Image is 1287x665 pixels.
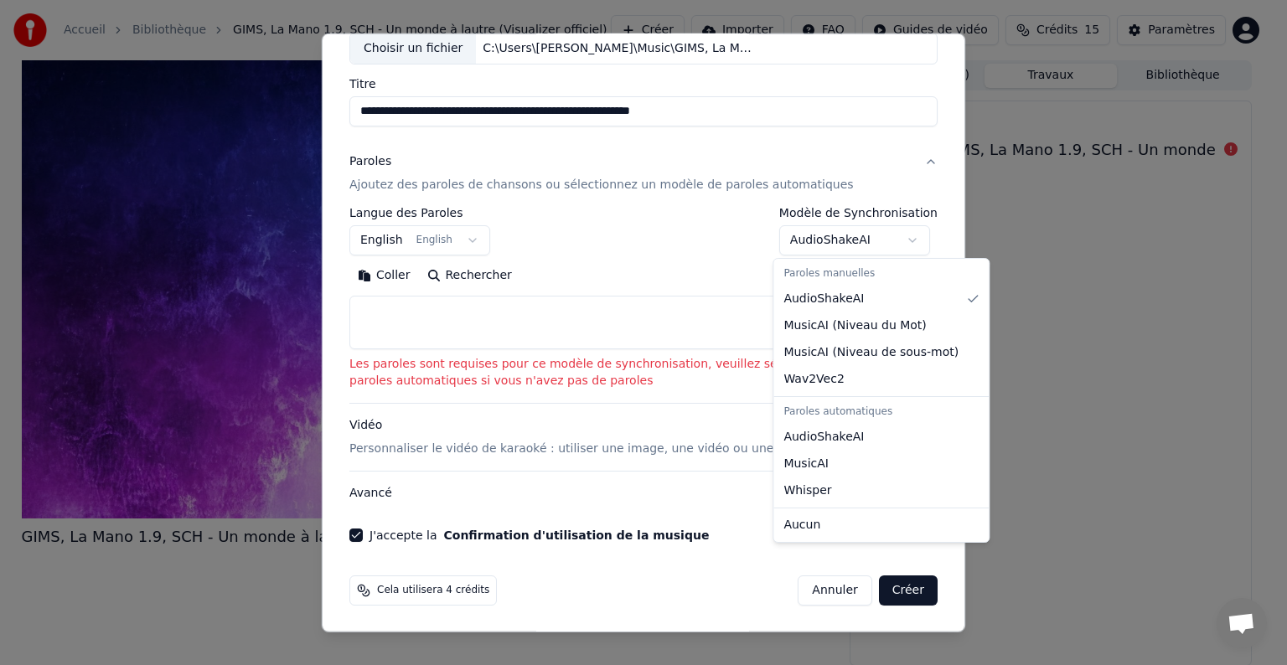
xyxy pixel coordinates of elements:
span: Whisper [783,482,831,499]
div: Paroles automatiques [777,400,985,424]
span: MusicAI [783,456,829,472]
span: MusicAI ( Niveau de sous-mot ) [783,344,959,361]
span: Aucun [783,517,820,534]
span: MusicAI ( Niveau du Mot ) [783,317,926,334]
span: AudioShakeAI [783,291,864,307]
span: AudioShakeAI [783,429,864,446]
span: Wav2Vec2 [783,371,844,388]
div: Paroles manuelles [777,262,985,286]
